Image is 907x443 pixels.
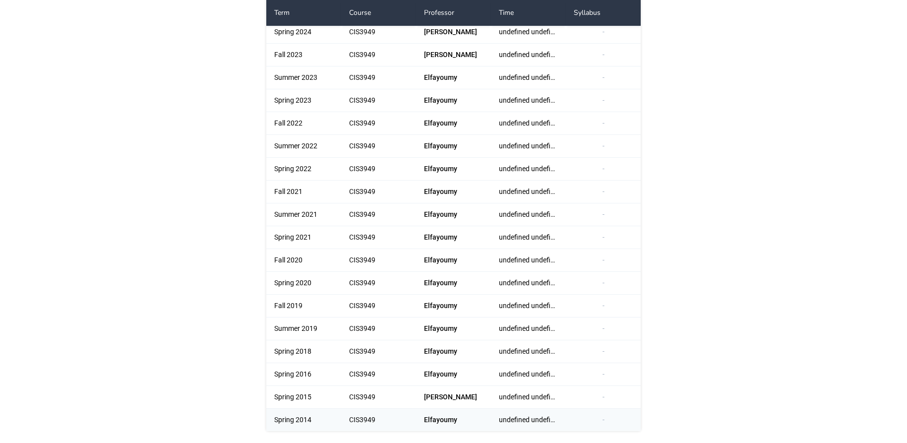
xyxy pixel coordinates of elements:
div: undefined undefined [491,112,566,134]
div: CIS3949 [341,226,416,249]
span: - [603,165,605,173]
span: - [603,142,605,150]
div: Summer 2021 [266,203,341,226]
div: Elfayoumy [416,272,491,294]
div: CIS3949 [341,112,416,134]
div: CIS3949 [341,295,416,317]
div: Summer 2019 [266,317,341,340]
div: Elfayoumy [416,112,491,134]
div: Fall 2022 [266,112,341,134]
div: undefined undefined [491,363,566,385]
div: CIS3949 [341,203,416,226]
div: CIS3949 [341,135,416,157]
div: Spring 2018 [266,340,341,363]
div: Spring 2015 [266,386,341,408]
div: CIS3949 [341,272,416,294]
div: Fall 2019 [266,295,341,317]
span: - [603,28,605,36]
div: Spring 2024 [266,21,341,43]
div: CIS3949 [341,158,416,180]
span: - [603,302,605,310]
div: [PERSON_NAME] [416,386,491,408]
div: undefined undefined [491,158,566,180]
div: CIS3949 [341,409,416,431]
div: Elfayoumy [416,409,491,431]
div: CIS3949 [341,340,416,363]
div: undefined undefined [491,409,566,431]
div: Spring 2020 [266,272,341,294]
div: Elfayoumy [416,158,491,180]
span: - [603,210,605,218]
div: Elfayoumy [416,203,491,226]
div: Spring 2022 [266,158,341,180]
div: CIS3949 [341,66,416,89]
div: undefined undefined [491,317,566,340]
div: undefined undefined [491,21,566,43]
span: - [603,51,605,59]
span: - [603,324,605,332]
div: [PERSON_NAME] [416,44,491,66]
div: Summer 2022 [266,135,341,157]
div: Fall 2023 [266,44,341,66]
div: Fall 2020 [266,249,341,271]
div: Elfayoumy [416,135,491,157]
div: undefined undefined [491,66,566,89]
div: undefined undefined [491,340,566,363]
div: Spring 2023 [266,89,341,112]
div: undefined undefined [491,44,566,66]
div: Elfayoumy [416,363,491,385]
span: - [603,416,605,424]
div: Elfayoumy [416,295,491,317]
div: Elfayoumy [416,181,491,203]
div: CIS3949 [341,181,416,203]
span: - [603,188,605,195]
span: - [603,119,605,127]
div: undefined undefined [491,203,566,226]
div: Elfayoumy [416,89,491,112]
div: CIS3949 [341,317,416,340]
span: - [603,393,605,401]
span: - [603,347,605,355]
div: undefined undefined [491,181,566,203]
div: Spring 2014 [266,409,341,431]
div: undefined undefined [491,89,566,112]
div: Fall 2021 [266,181,341,203]
div: undefined undefined [491,295,566,317]
div: Elfayoumy [416,66,491,89]
span: - [603,279,605,287]
div: CIS3949 [341,363,416,385]
div: CIS3949 [341,44,416,66]
div: undefined undefined [491,135,566,157]
span: - [603,256,605,264]
span: - [603,370,605,378]
span: - [603,73,605,81]
span: - [603,96,605,104]
div: CIS3949 [341,21,416,43]
div: Elfayoumy [416,317,491,340]
div: undefined undefined [491,272,566,294]
div: Spring 2016 [266,363,341,385]
div: Spring 2021 [266,226,341,249]
div: Elfayoumy [416,226,491,249]
div: Elfayoumy [416,340,491,363]
div: CIS3949 [341,89,416,112]
div: [PERSON_NAME] [416,21,491,43]
div: Summer 2023 [266,66,341,89]
span: - [603,233,605,241]
div: undefined undefined [491,226,566,249]
div: undefined undefined [491,249,566,271]
div: undefined undefined [491,386,566,408]
div: CIS3949 [341,249,416,271]
div: CIS3949 [341,386,416,408]
div: Elfayoumy [416,249,491,271]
